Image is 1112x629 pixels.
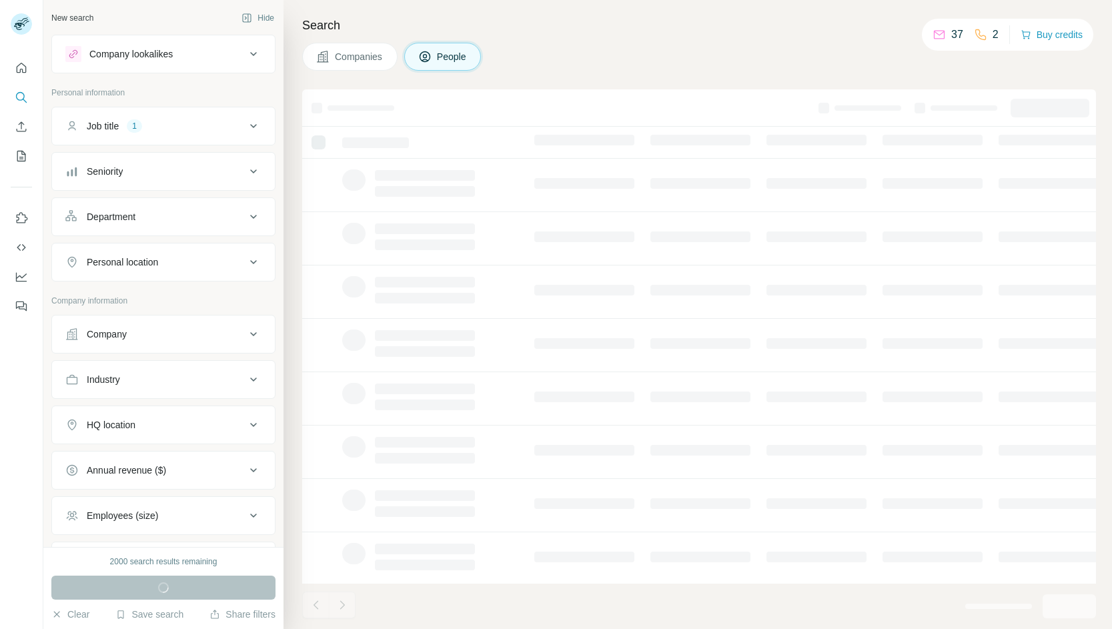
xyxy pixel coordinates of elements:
button: Quick start [11,56,32,80]
button: Use Surfe on LinkedIn [11,206,32,230]
button: Department [52,201,275,233]
button: Company lookalikes [52,38,275,70]
h4: Search [302,16,1096,35]
button: Clear [51,608,89,621]
button: Dashboard [11,265,32,289]
div: 2000 search results remaining [110,556,217,568]
button: Job title1 [52,110,275,142]
div: Job title [87,119,119,133]
span: People [437,50,468,63]
button: Company [52,318,275,350]
div: Department [87,210,135,223]
button: Search [11,85,32,109]
p: 37 [951,27,963,43]
p: Company information [51,295,275,307]
div: Employees (size) [87,509,158,522]
button: Seniority [52,155,275,187]
button: My lists [11,144,32,168]
button: Personal location [52,246,275,278]
div: New search [51,12,93,24]
button: Use Surfe API [11,235,32,259]
div: 1 [127,120,142,132]
div: Personal location [87,255,158,269]
div: HQ location [87,418,135,432]
div: Seniority [87,165,123,178]
button: Buy credits [1021,25,1083,44]
button: Feedback [11,294,32,318]
button: Annual revenue ($) [52,454,275,486]
p: 2 [993,27,999,43]
div: Industry [87,373,120,386]
button: Share filters [209,608,275,621]
button: Employees (size) [52,500,275,532]
span: Companies [335,50,384,63]
button: Enrich CSV [11,115,32,139]
button: HQ location [52,409,275,441]
div: Company [87,328,127,341]
button: Industry [52,364,275,396]
button: Save search [115,608,183,621]
button: Technologies [52,545,275,577]
div: Company lookalikes [89,47,173,61]
button: Hide [232,8,284,28]
p: Personal information [51,87,275,99]
div: Annual revenue ($) [87,464,166,477]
